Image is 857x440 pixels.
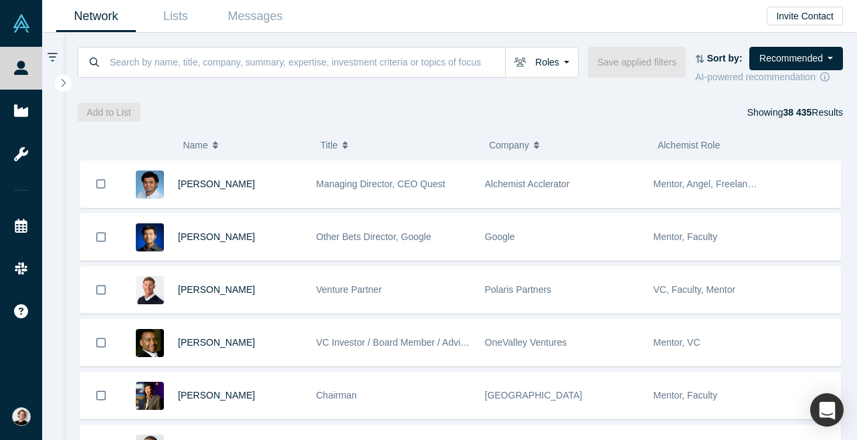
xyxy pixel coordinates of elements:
[695,70,843,84] div: AI-powered recommendation
[178,231,255,242] a: [PERSON_NAME]
[12,407,31,426] img: Turo Pekari's Account
[136,329,164,357] img: Juan Scarlett's Profile Image
[178,179,255,189] a: [PERSON_NAME]
[108,46,505,78] input: Search by name, title, company, summary, expertise, investment criteria or topics of focus
[316,337,474,348] span: VC Investor / Board Member / Advisor
[658,140,720,150] span: Alchemist Role
[767,7,843,25] button: Invite Contact
[12,14,31,33] img: Alchemist Vault Logo
[654,284,736,295] span: VC, Faculty, Mentor
[485,179,570,189] span: Alchemist Acclerator
[505,47,579,78] button: Roles
[136,171,164,199] img: Gnani Palanikumar's Profile Image
[316,390,357,401] span: Chairman
[178,337,255,348] a: [PERSON_NAME]
[80,267,122,313] button: Bookmark
[485,390,583,401] span: [GEOGRAPHIC_DATA]
[136,382,164,410] img: Timothy Chou's Profile Image
[320,131,338,159] span: Title
[654,390,718,401] span: Mentor, Faculty
[80,372,122,419] button: Bookmark
[136,276,164,304] img: Gary Swart's Profile Image
[489,131,644,159] button: Company
[588,47,686,78] button: Save applied filters
[783,107,812,118] strong: 38 435
[56,1,136,32] a: Network
[485,337,567,348] span: OneValley Ventures
[707,53,743,64] strong: Sort by:
[747,103,843,122] div: Showing
[78,103,140,122] button: Add to List
[485,284,552,295] span: Polaris Partners
[80,160,122,207] button: Bookmark
[316,284,382,295] span: Venture Partner
[489,131,529,159] span: Company
[749,47,843,70] button: Recommended
[183,131,207,159] span: Name
[215,1,295,32] a: Messages
[136,1,215,32] a: Lists
[654,337,700,348] span: Mentor, VC
[316,231,432,242] span: Other Bets Director, Google
[783,107,843,118] span: Results
[178,284,255,295] a: [PERSON_NAME]
[320,131,475,159] button: Title
[136,223,164,251] img: Steven Kan's Profile Image
[654,231,718,242] span: Mentor, Faculty
[80,320,122,366] button: Bookmark
[178,390,255,401] a: [PERSON_NAME]
[485,231,515,242] span: Google
[316,179,446,189] span: Managing Director, CEO Quest
[183,131,306,159] button: Name
[80,214,122,260] button: Bookmark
